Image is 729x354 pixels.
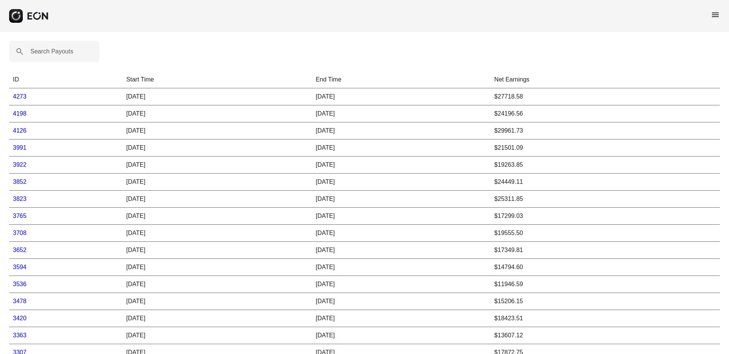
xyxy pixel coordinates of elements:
[123,225,312,242] td: [DATE]
[491,139,720,157] td: $21501.09
[491,293,720,310] td: $15206.15
[123,71,312,88] th: Start Time
[123,259,312,276] td: [DATE]
[123,293,312,310] td: [DATE]
[312,71,490,88] th: End Time
[491,88,720,105] td: $27718.58
[312,242,490,259] td: [DATE]
[123,327,312,344] td: [DATE]
[123,276,312,293] td: [DATE]
[312,157,490,174] td: [DATE]
[491,259,720,276] td: $14794.60
[13,196,27,202] a: 3823
[13,247,27,253] a: 3652
[13,315,27,321] a: 3420
[13,93,27,100] a: 4273
[13,230,27,236] a: 3708
[491,157,720,174] td: $19263.85
[312,88,490,105] td: [DATE]
[13,144,27,151] a: 3991
[123,157,312,174] td: [DATE]
[491,310,720,327] td: $18423.51
[491,225,720,242] td: $19555.50
[312,310,490,327] td: [DATE]
[13,161,27,168] a: 3922
[491,71,720,88] th: Net Earnings
[312,293,490,310] td: [DATE]
[491,191,720,208] td: $25311.85
[491,276,720,293] td: $11946.59
[123,122,312,139] td: [DATE]
[312,105,490,122] td: [DATE]
[13,281,27,287] a: 3536
[123,105,312,122] td: [DATE]
[491,122,720,139] td: $29961.73
[491,105,720,122] td: $24196.56
[13,179,27,185] a: 3852
[312,174,490,191] td: [DATE]
[9,71,123,88] th: ID
[13,298,27,304] a: 3478
[312,276,490,293] td: [DATE]
[123,139,312,157] td: [DATE]
[123,242,312,259] td: [DATE]
[123,208,312,225] td: [DATE]
[312,225,490,242] td: [DATE]
[312,259,490,276] td: [DATE]
[13,110,27,117] a: 4198
[312,122,490,139] td: [DATE]
[123,88,312,105] td: [DATE]
[711,10,720,19] span: menu
[491,327,720,344] td: $13607.12
[491,208,720,225] td: $17299.03
[491,174,720,191] td: $24449.11
[312,208,490,225] td: [DATE]
[13,213,27,219] a: 3765
[491,242,720,259] td: $17349.81
[123,174,312,191] td: [DATE]
[312,191,490,208] td: [DATE]
[312,139,490,157] td: [DATE]
[312,327,490,344] td: [DATE]
[13,264,27,270] a: 3594
[13,332,27,338] a: 3363
[13,127,27,134] a: 4126
[123,191,312,208] td: [DATE]
[30,47,73,56] label: Search Payouts
[123,310,312,327] td: [DATE]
